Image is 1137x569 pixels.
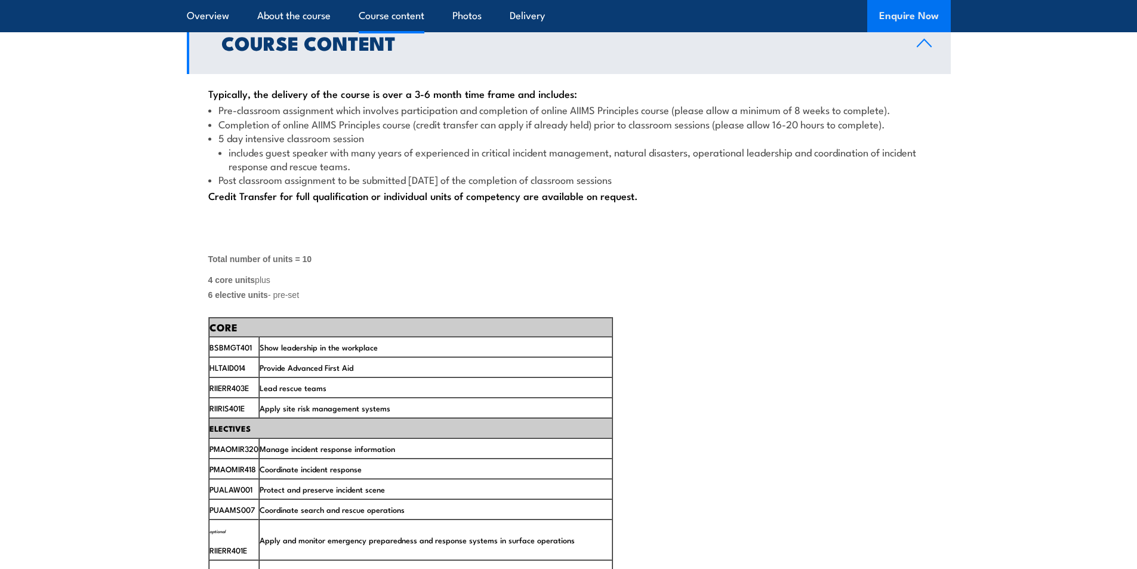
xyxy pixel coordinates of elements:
span: Coordinate incident response [260,463,362,475]
span: Apply and monitor emergency preparedness and response systems in surface operations [260,534,575,546]
p: - pre-set [208,288,929,315]
strong: 4 core units [208,275,255,285]
span: RIIERR401E [209,524,247,556]
span: Apply site risk management systems [260,402,390,414]
span: PMAOMIR418 [209,463,256,475]
span: Total number of units = 10 [208,254,312,264]
span: Coordinate search and rescue operations [260,504,405,515]
span: Manage incident response information [260,443,395,454]
em: optional [209,528,226,534]
span: PMAOMIR320 [209,443,258,454]
span: Provide Advanced First Aid [260,362,353,373]
li: Completion of online AIIMS Principles course (credit transfer can apply if already held) prior to... [208,117,929,131]
strong: CORE [209,319,238,335]
li: 5 day intensive classroom session [208,131,929,173]
strong: 6 elective units [208,290,268,300]
li: includes guest speaker with many years of experienced in critical incident management, natural di... [218,145,929,173]
span: RIIERR403E [209,382,249,393]
strong: ELECTIVES [209,422,251,434]
li: Post classroom assignment to be submitted [DATE] of the completion of classroom sessions [208,173,929,186]
a: Course Content [187,11,951,74]
span: Show leadership in the workplace [260,342,378,353]
span: HLTAID014 [209,362,245,373]
h2: Course Content [221,34,898,51]
span: PUALAW001 [209,484,252,495]
li: Pre-classroom assignment which involves participation and completion of online AIIMS Principles c... [208,103,929,116]
span: BSBMGT401 [209,342,252,353]
span: Protect and preserve incident scene [260,484,385,495]
span: Lead rescue teams [260,382,326,393]
span: RIIRIS401E [209,402,245,414]
span: PUAAMS007 [209,504,255,515]
p: plus [208,273,929,287]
